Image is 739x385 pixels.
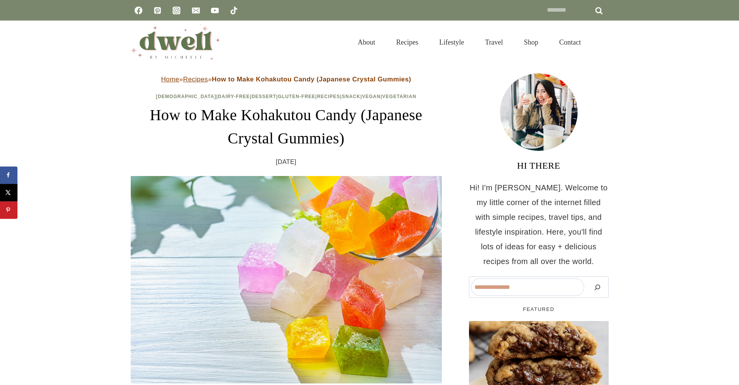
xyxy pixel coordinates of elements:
img: colorful kohakutou candy [131,176,442,383]
h3: HI THERE [469,159,609,173]
a: Home [161,76,179,83]
a: Facebook [131,3,146,18]
img: DWELL by michelle [131,24,220,60]
a: Recipes [386,29,429,56]
a: Vegan [362,94,381,99]
a: Travel [474,29,513,56]
a: Gluten-Free [278,94,315,99]
a: Email [188,3,204,18]
span: » » [161,76,411,83]
a: [DEMOGRAPHIC_DATA] [156,94,216,99]
a: Dessert [251,94,276,99]
a: About [347,29,386,56]
h1: How to Make Kohakutou Candy (Japanese Crystal Gummies) [131,104,442,150]
span: | | | | | | | [156,94,416,99]
a: Recipes [183,76,208,83]
a: Snack [342,94,360,99]
a: Pinterest [150,3,165,18]
a: Instagram [169,3,184,18]
a: YouTube [207,3,223,18]
strong: How to Make Kohakutou Candy (Japanese Crystal Gummies) [212,76,411,83]
a: Recipes [317,94,340,99]
a: Lifestyle [429,29,474,56]
h5: FEATURED [469,306,609,313]
button: Search [588,278,607,296]
button: View Search Form [595,36,609,49]
a: Shop [513,29,549,56]
a: Vegetarian [382,94,416,99]
p: Hi! I'm [PERSON_NAME]. Welcome to my little corner of the internet filled with simple recipes, tr... [469,180,609,269]
a: Contact [549,29,592,56]
a: TikTok [226,3,242,18]
a: Dairy-Free [218,94,250,99]
nav: Primary Navigation [347,29,591,56]
time: [DATE] [276,156,296,168]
